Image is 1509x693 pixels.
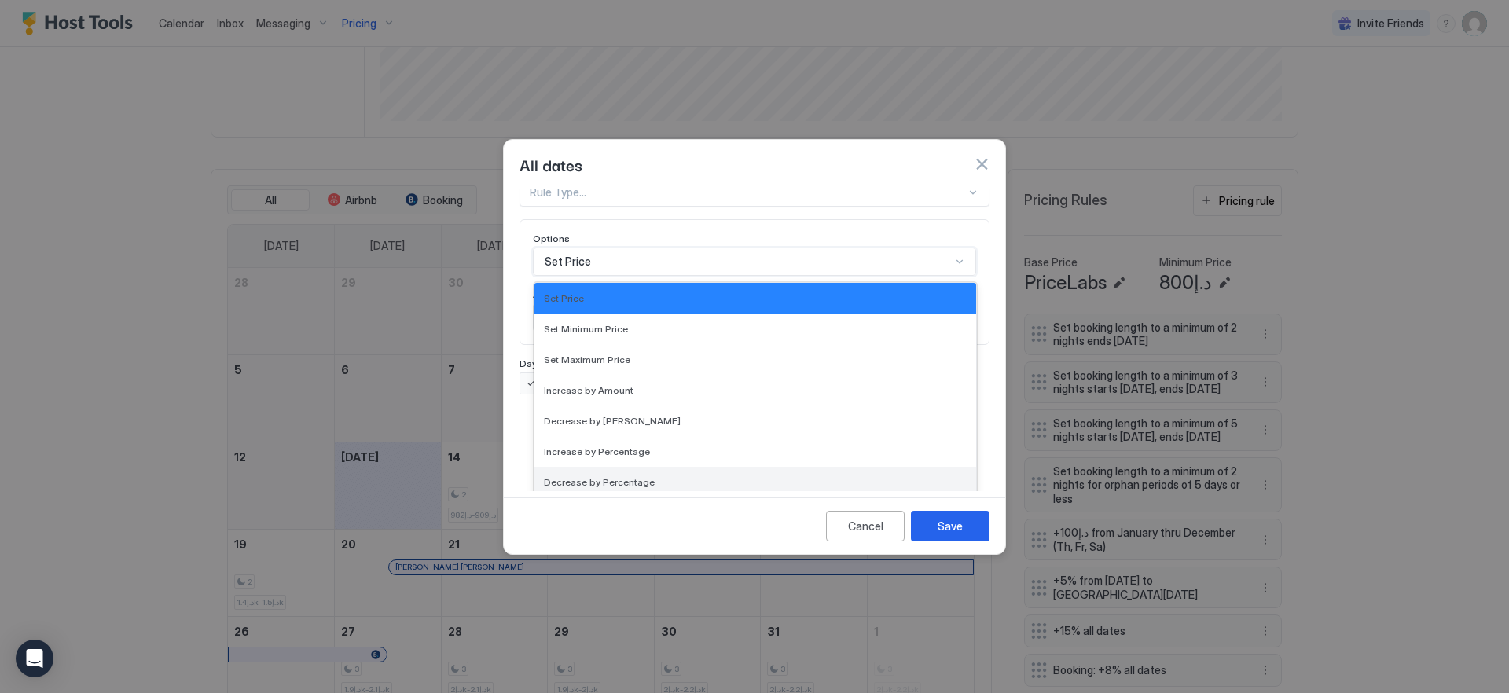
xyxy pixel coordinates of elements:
[544,323,628,335] span: Set Minimum Price
[848,518,883,534] div: Cancel
[938,518,963,534] div: Save
[911,511,989,541] button: Save
[544,445,650,457] span: Increase by Percentage
[16,640,53,677] div: Open Intercom Messenger
[826,511,905,541] button: Cancel
[544,476,655,488] span: Decrease by Percentage
[533,288,568,300] span: Amount
[520,152,582,176] span: All dates
[544,354,630,365] span: Set Maximum Price
[544,415,681,427] span: Decrease by [PERSON_NAME]
[545,255,591,269] span: Set Price
[544,384,633,396] span: Increase by Amount
[530,185,966,200] div: Rule Type...
[520,357,596,369] span: Days of the week
[533,233,570,244] span: Options
[544,292,584,304] span: Set Price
